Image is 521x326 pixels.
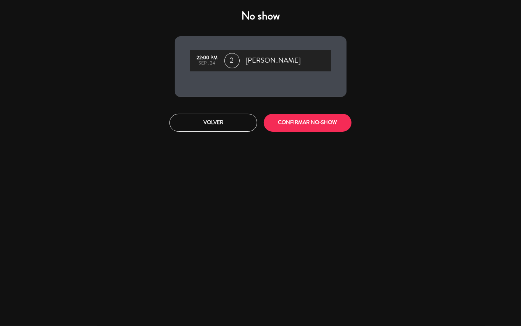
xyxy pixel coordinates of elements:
div: 22:00 PM [194,55,221,61]
button: CONFIRMAR NO-SHOW [264,114,352,132]
button: Volver [169,114,257,132]
h4: No show [175,9,347,23]
span: 2 [224,53,240,68]
span: [PERSON_NAME] [246,55,301,66]
div: sep., 24 [194,61,221,66]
